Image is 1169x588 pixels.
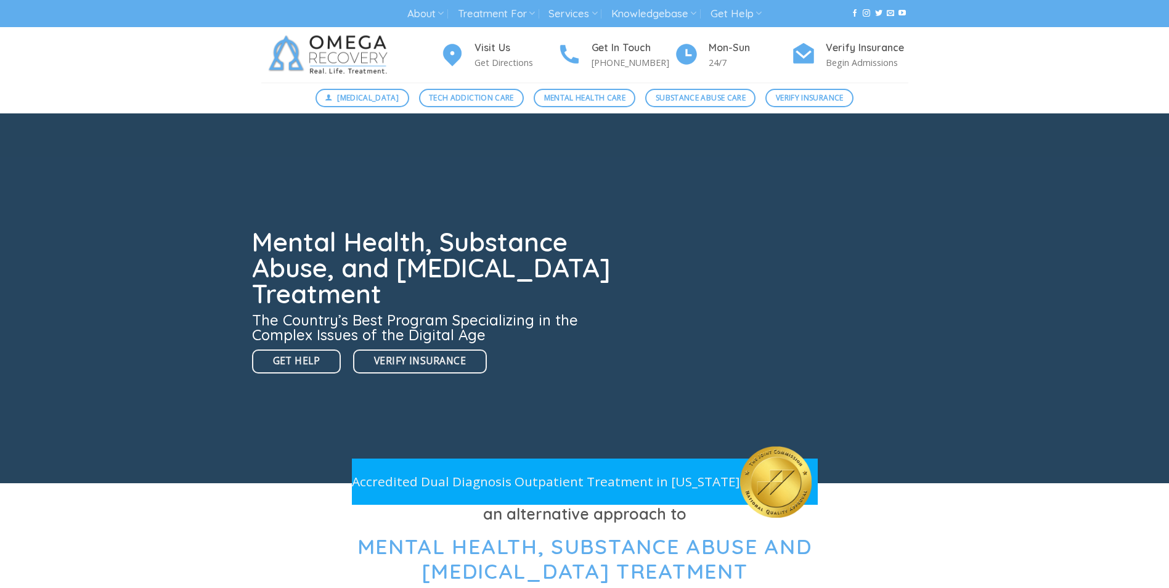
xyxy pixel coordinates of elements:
[592,55,674,70] p: [PHONE_NUMBER]
[374,353,466,369] span: Verify Insurance
[557,40,674,70] a: Get In Touch [PHONE_NUMBER]
[709,55,791,70] p: 24/7
[776,92,844,104] span: Verify Insurance
[337,92,399,104] span: [MEDICAL_DATA]
[898,9,906,18] a: Follow on YouTube
[252,312,618,342] h3: The Country’s Best Program Specializing in the Complex Issues of the Digital Age
[645,89,756,107] a: Substance Abuse Care
[440,40,557,70] a: Visit Us Get Directions
[544,92,625,104] span: Mental Health Care
[407,2,444,25] a: About
[534,89,635,107] a: Mental Health Care
[887,9,894,18] a: Send us an email
[475,55,557,70] p: Get Directions
[826,40,908,56] h4: Verify Insurance
[765,89,853,107] a: Verify Insurance
[656,92,746,104] span: Substance Abuse Care
[273,353,320,369] span: Get Help
[357,533,812,585] span: Mental Health, Substance Abuse and [MEDICAL_DATA] Treatment
[352,472,740,492] p: Accredited Dual Diagnosis Outpatient Treatment in [US_STATE]
[475,40,557,56] h4: Visit Us
[592,40,674,56] h4: Get In Touch
[429,92,514,104] span: Tech Addiction Care
[316,89,409,107] a: [MEDICAL_DATA]
[252,229,618,307] h1: Mental Health, Substance Abuse, and [MEDICAL_DATA] Treatment
[261,502,908,526] h3: an alternative approach to
[851,9,858,18] a: Follow on Facebook
[252,349,341,374] a: Get Help
[611,2,696,25] a: Knowledgebase
[419,89,524,107] a: Tech Addiction Care
[791,40,908,70] a: Verify Insurance Begin Admissions
[826,55,908,70] p: Begin Admissions
[353,349,487,374] a: Verify Insurance
[261,27,400,83] img: Omega Recovery
[548,2,597,25] a: Services
[863,9,870,18] a: Follow on Instagram
[709,40,791,56] h4: Mon-Sun
[711,2,762,25] a: Get Help
[875,9,882,18] a: Follow on Twitter
[458,2,535,25] a: Treatment For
